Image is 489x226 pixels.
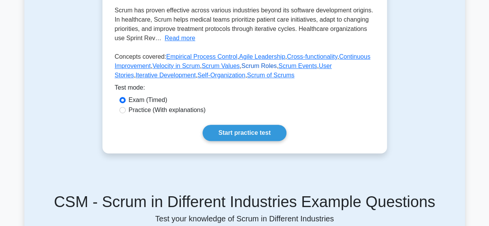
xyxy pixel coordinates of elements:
[136,72,196,78] a: Iterative Development
[115,7,373,41] span: Scrum has proven effective across various industries beyond its software development origins. In ...
[202,63,240,69] a: Scrum Values
[129,105,206,115] label: Practice (With explanations)
[247,72,295,78] a: Scrum of Scrums
[166,53,237,60] a: Empirical Process Control
[34,192,456,211] h5: CSM - Scrum in Different Industries Example Questions
[115,52,375,83] p: Concepts covered: , , , , , , , , , , ,
[115,83,375,95] div: Test mode:
[34,214,456,223] p: Test your knowledge of Scrum in Different Industries
[287,53,337,60] a: Cross-functionality
[241,63,277,69] a: Scrum Roles
[129,95,167,105] label: Exam (Timed)
[239,53,285,60] a: Agile Leadership
[278,63,317,69] a: Scrum Events
[203,125,286,141] a: Start practice test
[165,34,195,43] button: Read more
[198,72,245,78] a: Self-Organization
[152,63,200,69] a: Velocity in Scrum
[115,63,332,78] a: User Stories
